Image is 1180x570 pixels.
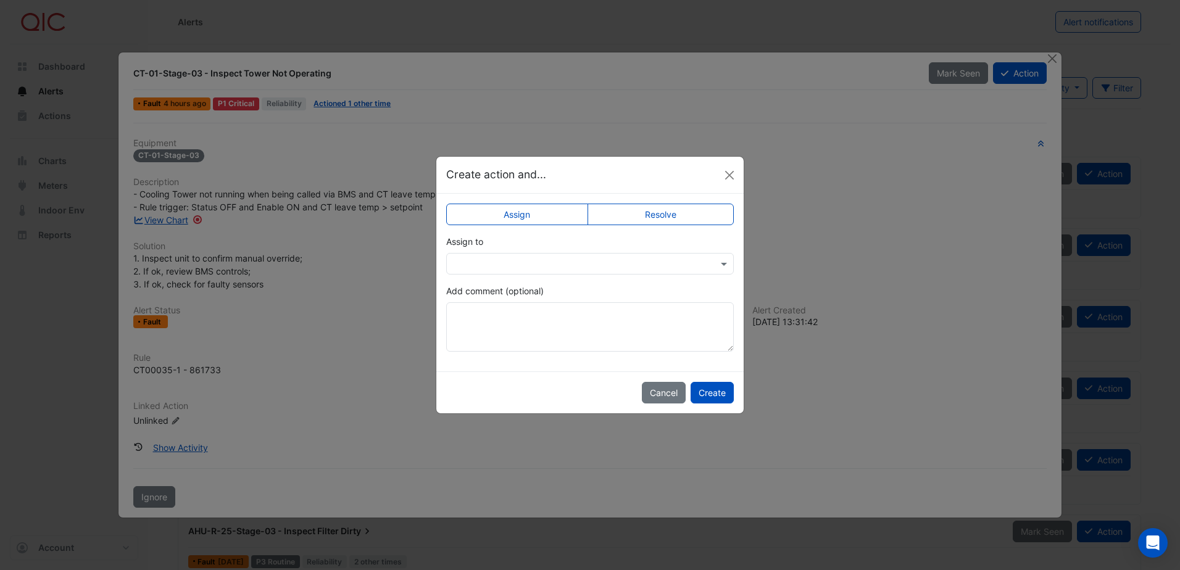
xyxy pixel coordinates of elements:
label: Assign [446,204,588,225]
button: Close [720,166,739,184]
button: Create [691,382,734,403]
label: Resolve [588,204,734,225]
div: Open Intercom Messenger [1138,528,1168,558]
button: Cancel [642,382,686,403]
label: Assign to [446,235,483,248]
label: Add comment (optional) [446,284,544,297]
h5: Create action and... [446,167,546,183]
